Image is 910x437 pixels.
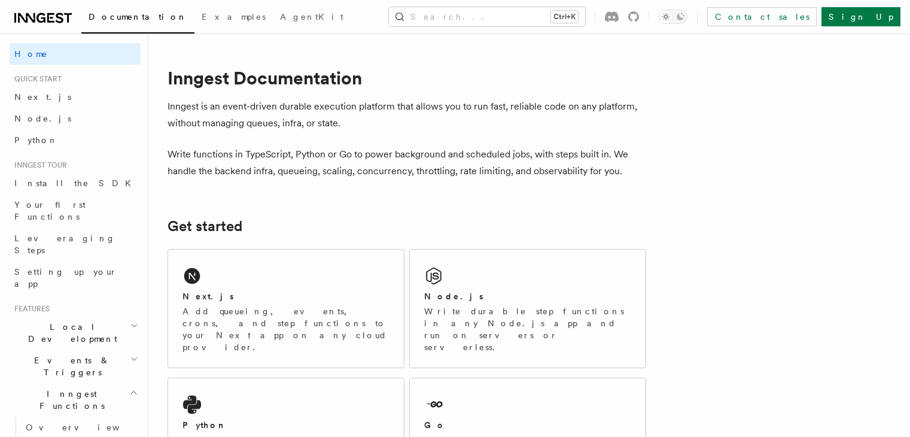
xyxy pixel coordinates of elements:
a: Get started [168,218,242,235]
span: Documentation [89,12,187,22]
span: Python [14,135,58,145]
a: Examples [194,4,273,32]
span: Inngest tour [10,160,67,170]
a: AgentKit [273,4,351,32]
span: AgentKit [280,12,343,22]
a: Your first Functions [10,194,141,227]
p: Add queueing, events, crons, and step functions to your Next app on any cloud provider. [182,305,389,353]
span: Leveraging Steps [14,233,115,255]
a: Leveraging Steps [10,227,141,261]
a: Setting up your app [10,261,141,295]
span: Install the SDK [14,178,138,188]
p: Write functions in TypeScript, Python or Go to power background and scheduled jobs, with steps bu... [168,146,646,180]
span: Your first Functions [14,200,86,221]
kbd: Ctrl+K [551,11,578,23]
a: Sign Up [821,7,900,26]
h1: Inngest Documentation [168,67,646,89]
a: Contact sales [707,7,817,26]
h2: Next.js [182,290,234,302]
span: Node.js [14,114,71,123]
a: Next.jsAdd queueing, events, crons, and step functions to your Next app on any cloud provider. [168,249,404,368]
span: Examples [202,12,266,22]
a: Install the SDK [10,172,141,194]
a: Node.jsWrite durable step functions in any Node.js app and run on servers or serverless. [409,249,646,368]
button: Events & Triggers [10,350,141,383]
a: Documentation [81,4,194,34]
h2: Go [424,419,446,431]
button: Inngest Functions [10,383,141,417]
span: Next.js [14,92,71,102]
a: Home [10,43,141,65]
a: Python [10,129,141,151]
p: Write durable step functions in any Node.js app and run on servers or serverless. [424,305,631,353]
span: Home [14,48,48,60]
p: Inngest is an event-driven durable execution platform that allows you to run fast, reliable code ... [168,98,646,132]
span: Setting up your app [14,267,117,289]
button: Local Development [10,316,141,350]
a: Next.js [10,86,141,108]
h2: Node.js [424,290,483,302]
span: Inngest Functions [10,388,129,412]
button: Search...Ctrl+K [389,7,585,26]
h2: Python [182,419,227,431]
button: Toggle dark mode [659,10,687,24]
span: Local Development [10,321,130,345]
span: Features [10,304,50,314]
span: Events & Triggers [10,354,130,378]
a: Node.js [10,108,141,129]
span: Quick start [10,74,62,84]
span: Overview [26,423,149,432]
